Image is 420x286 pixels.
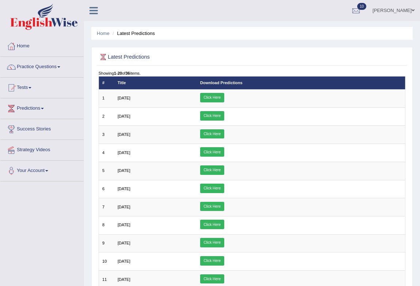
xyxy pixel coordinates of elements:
td: 8 [99,216,114,234]
th: # [99,77,114,89]
span: [DATE] [118,259,130,263]
b: 36 [125,71,130,75]
th: Title [114,77,197,89]
span: [DATE] [118,168,130,173]
li: Latest Predictions [111,30,155,37]
a: Click Here [200,256,224,266]
span: 10 [357,3,366,10]
td: 2 [99,107,114,126]
span: [DATE] [118,205,130,209]
a: Tests [0,78,84,96]
span: [DATE] [118,132,130,137]
a: Your Account [0,161,84,179]
span: [DATE] [118,114,130,118]
td: 6 [99,180,114,198]
a: Home [97,31,110,36]
span: [DATE] [118,96,130,100]
td: 4 [99,144,114,162]
td: 1 [99,89,114,107]
a: Click Here [200,220,224,229]
a: Success Stories [0,119,84,137]
a: Click Here [200,238,224,247]
span: [DATE] [118,277,130,282]
h2: Latest Predictions [99,52,289,62]
td: 7 [99,198,114,216]
a: Click Here [200,274,224,284]
a: Predictions [0,98,84,117]
a: Strategy Videos [0,140,84,158]
td: 10 [99,252,114,271]
span: [DATE] [118,187,130,191]
a: Click Here [200,93,224,102]
a: Click Here [200,129,224,139]
td: 9 [99,234,114,252]
td: 3 [99,126,114,144]
th: Download Predictions [197,77,405,89]
a: Click Here [200,147,224,157]
div: Showing of items. [99,70,406,76]
a: Click Here [200,202,224,211]
a: Click Here [200,111,224,121]
a: Click Here [200,165,224,175]
td: 5 [99,162,114,180]
span: [DATE] [118,241,130,245]
a: Practice Questions [0,57,84,75]
b: 1-20 [114,71,122,75]
a: Click Here [200,184,224,193]
span: [DATE] [118,150,130,155]
a: Home [0,36,84,54]
span: [DATE] [118,223,130,227]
